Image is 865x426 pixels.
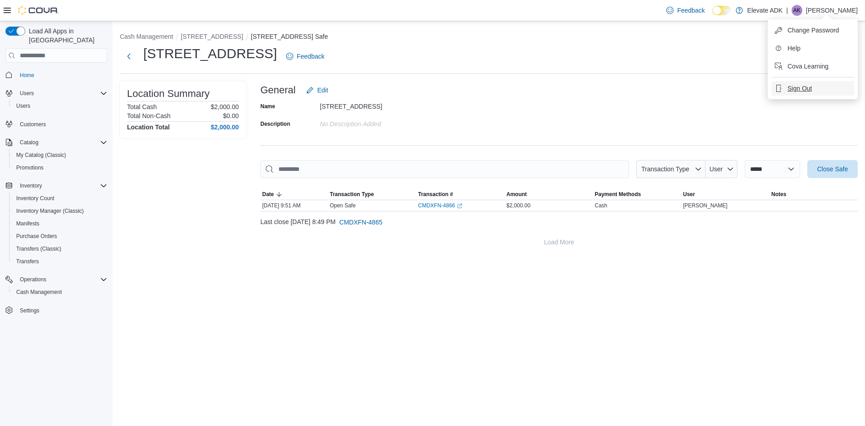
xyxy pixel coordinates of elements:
[9,286,111,298] button: Cash Management
[16,274,50,285] button: Operations
[16,69,107,80] span: Home
[13,150,107,160] span: My Catalog (Classic)
[13,231,107,242] span: Purchase Orders
[330,191,374,198] span: Transaction Type
[747,5,783,16] p: Elevate ADK
[13,193,107,204] span: Inventory Count
[260,103,275,110] label: Name
[9,161,111,174] button: Promotions
[330,202,355,209] p: Open Safe
[663,1,708,19] a: Feedback
[16,119,107,130] span: Customers
[13,243,107,254] span: Transfers (Classic)
[223,112,239,119] p: $0.00
[9,217,111,230] button: Manifests
[595,191,641,198] span: Payment Methods
[127,112,171,119] h6: Total Non-Cash
[786,5,788,16] p: |
[16,289,62,296] span: Cash Management
[16,305,107,316] span: Settings
[788,44,801,53] span: Help
[16,151,66,159] span: My Catalog (Classic)
[771,41,854,55] button: Help
[771,23,854,37] button: Change Password
[120,33,173,40] button: Cash Management
[20,276,46,283] span: Operations
[5,64,107,340] nav: Complex example
[677,6,705,15] span: Feedback
[16,137,42,148] button: Catalog
[13,218,107,229] span: Manifests
[317,86,328,95] span: Edit
[771,59,854,73] button: Cova Learning
[18,6,59,15] img: Cova
[20,72,34,79] span: Home
[792,5,802,16] div: Alamanda King
[16,195,55,202] span: Inventory Count
[320,99,441,110] div: [STREET_ADDRESS]
[416,189,505,200] button: Transaction #
[16,207,84,215] span: Inventory Manager (Classic)
[211,103,239,110] p: $2,000.00
[769,189,858,200] button: Notes
[260,213,858,231] div: Last close [DATE] 8:49 PM
[16,88,37,99] button: Users
[636,160,706,178] button: Transaction Type
[13,101,107,111] span: Users
[16,102,30,110] span: Users
[120,47,138,65] button: Next
[16,245,61,252] span: Transfers (Classic)
[706,160,738,178] button: User
[16,180,46,191] button: Inventory
[418,191,453,198] span: Transaction #
[788,84,812,93] span: Sign Out
[457,203,462,209] svg: External link
[9,149,111,161] button: My Catalog (Classic)
[16,164,44,171] span: Promotions
[2,68,111,81] button: Home
[13,243,65,254] a: Transfers (Classic)
[712,6,731,15] input: Dark Mode
[20,121,46,128] span: Customers
[127,103,157,110] h6: Total Cash
[13,150,70,160] a: My Catalog (Classic)
[260,85,296,96] h3: General
[16,233,57,240] span: Purchase Orders
[20,139,38,146] span: Catalog
[262,191,274,198] span: Date
[710,165,723,173] span: User
[16,220,39,227] span: Manifests
[260,160,629,178] input: This is a search bar. As you type, the results lower in the page will automatically filter.
[20,307,39,314] span: Settings
[13,287,107,298] span: Cash Management
[303,81,332,99] button: Edit
[328,189,416,200] button: Transaction Type
[9,192,111,205] button: Inventory Count
[788,62,829,71] span: Cova Learning
[2,136,111,149] button: Catalog
[13,218,43,229] a: Manifests
[771,191,786,198] span: Notes
[806,5,858,16] p: [PERSON_NAME]
[260,233,858,251] button: Load More
[9,230,111,243] button: Purchase Orders
[505,189,593,200] button: Amount
[807,160,858,178] button: Close Safe
[506,191,527,198] span: Amount
[16,119,50,130] a: Customers
[793,5,801,16] span: AK
[712,15,713,16] span: Dark Mode
[418,202,462,209] a: CMDXFN-4866External link
[771,81,854,96] button: Sign Out
[681,189,769,200] button: User
[13,206,107,216] span: Inventory Manager (Classic)
[506,202,530,209] span: $2,000.00
[25,27,107,45] span: Load All Apps in [GEOGRAPHIC_DATA]
[336,213,386,231] button: CMDXFN-4865
[251,33,328,40] button: [STREET_ADDRESS] Safe
[817,165,848,174] span: Close Safe
[9,255,111,268] button: Transfers
[13,162,107,173] span: Promotions
[2,273,111,286] button: Operations
[16,274,107,285] span: Operations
